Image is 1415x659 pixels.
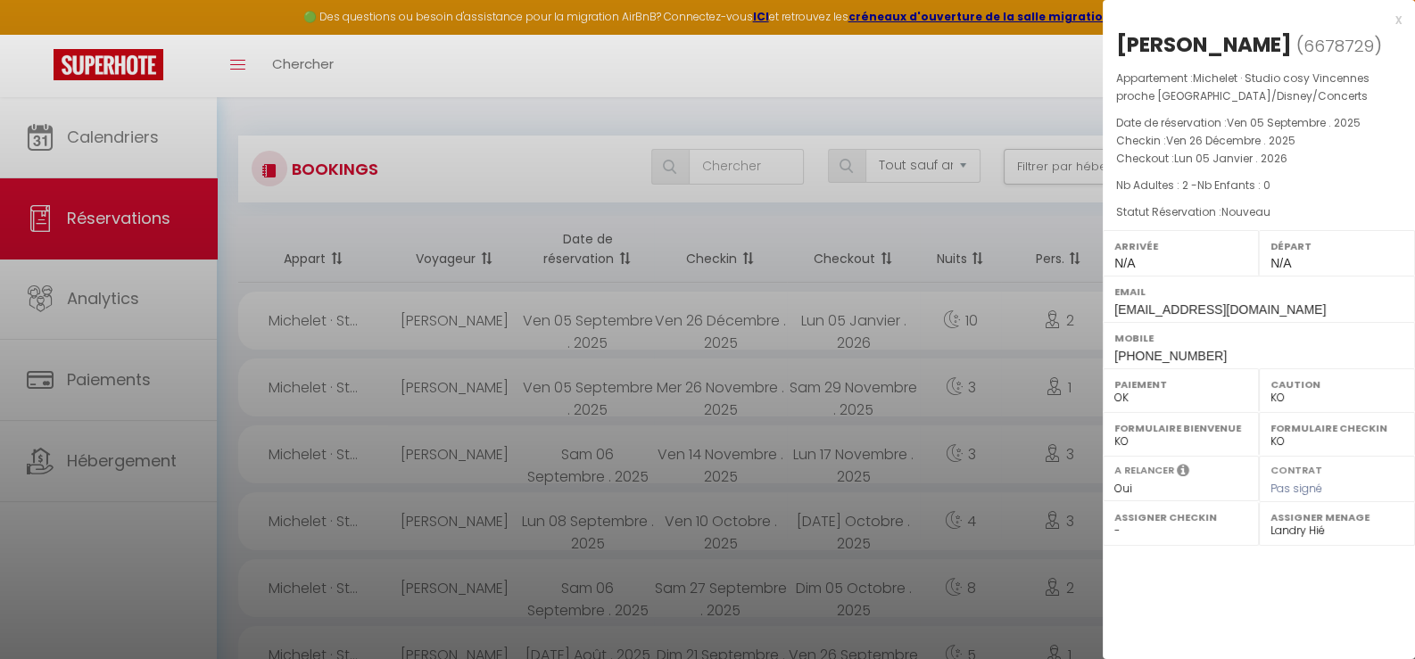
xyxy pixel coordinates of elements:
label: Paiement [1114,375,1247,393]
span: Michelet · Studio cosy Vincennes proche [GEOGRAPHIC_DATA]/Disney/Concerts [1116,70,1369,103]
label: Assigner Menage [1270,508,1403,526]
span: [EMAIL_ADDRESS][DOMAIN_NAME] [1114,302,1326,317]
p: Checkin : [1116,132,1402,150]
p: Appartement : [1116,70,1402,105]
span: Lun 05 Janvier . 2026 [1174,151,1287,166]
button: Ouvrir le widget de chat LiveChat [14,7,68,61]
label: A relancer [1114,463,1174,478]
label: Contrat [1270,463,1322,474]
label: Caution [1270,375,1403,393]
label: Formulaire Checkin [1270,419,1403,437]
label: Email [1114,283,1403,301]
span: N/A [1270,256,1291,270]
span: Nouveau [1221,204,1270,219]
label: Départ [1270,237,1403,255]
label: Mobile [1114,329,1403,347]
label: Formulaire Bienvenue [1114,419,1247,437]
label: Assigner Checkin [1114,508,1247,526]
i: Sélectionner OUI si vous souhaiter envoyer les séquences de messages post-checkout [1177,463,1189,482]
span: [PHONE_NUMBER] [1114,349,1227,363]
span: Pas signé [1270,481,1322,496]
span: 6678729 [1303,35,1374,57]
span: Nb Adultes : 2 - [1116,177,1270,193]
p: Statut Réservation : [1116,203,1402,221]
div: x [1103,9,1402,30]
p: Date de réservation : [1116,114,1402,132]
span: ( ) [1296,33,1382,58]
span: Nb Enfants : 0 [1197,177,1270,193]
span: Ven 26 Décembre . 2025 [1166,133,1295,148]
span: N/A [1114,256,1135,270]
span: Ven 05 Septembre . 2025 [1227,115,1361,130]
div: [PERSON_NAME] [1116,30,1292,59]
p: Checkout : [1116,150,1402,168]
label: Arrivée [1114,237,1247,255]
